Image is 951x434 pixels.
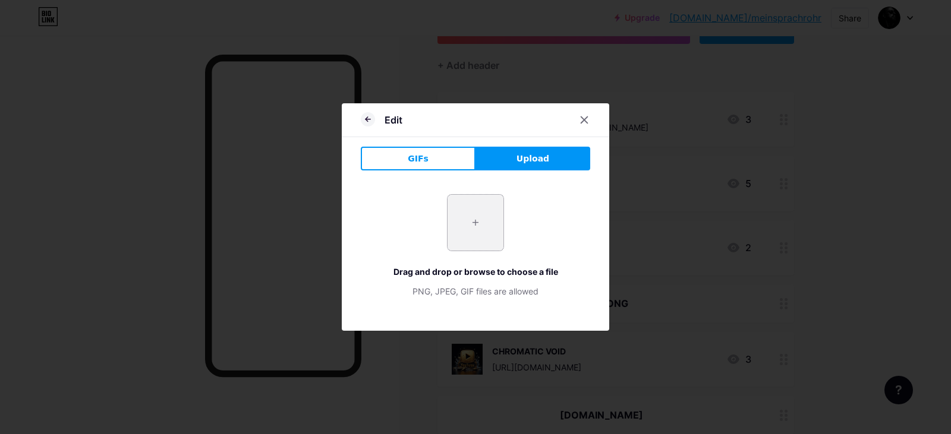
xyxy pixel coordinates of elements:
[361,285,590,297] div: PNG, JPEG, GIF files are allowed
[361,147,475,170] button: GIFs
[517,153,549,165] span: Upload
[475,147,590,170] button: Upload
[361,265,590,278] div: Drag and drop or browse to choose a file
[408,153,429,165] span: GIFs
[385,113,402,127] div: Edit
